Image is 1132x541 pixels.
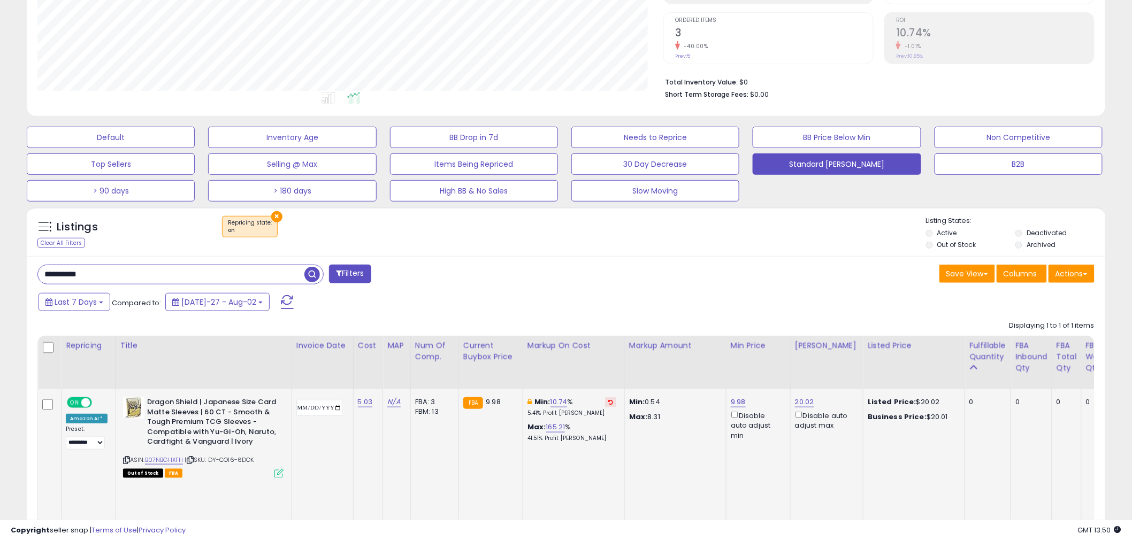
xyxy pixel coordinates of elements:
button: > 90 days [27,180,195,202]
span: [DATE]-27 - Aug-02 [181,297,256,307]
div: Preset: [66,426,108,450]
button: Columns [997,265,1047,283]
span: | SKU: DY-COI6-6DOK [185,455,254,464]
div: 0 [1015,397,1044,407]
div: $20.01 [868,412,957,422]
p: Listing States: [926,216,1105,226]
a: N/A [387,397,400,407]
th: The percentage added to the cost of goods (COGS) that forms the calculator for Min & Max prices. [523,336,624,389]
div: Clear All Filters [37,238,85,248]
div: FBA Total Qty [1057,340,1077,374]
div: on [228,227,272,234]
img: 51JrWqnsckL._SL40_.jpg [123,397,144,419]
div: Markup on Cost [527,340,620,351]
button: [DATE]-27 - Aug-02 [165,293,270,311]
li: $0 [665,75,1087,88]
div: Invoice Date [296,340,349,351]
h2: 10.74% [896,27,1094,41]
div: seller snap | | [11,525,186,536]
span: ON [68,398,81,407]
b: Short Term Storage Fees: [665,90,748,99]
div: $20.02 [868,397,957,407]
p: 8.31 [629,412,718,422]
a: 5.03 [358,397,373,407]
div: % [527,397,616,417]
button: Last 7 Days [39,293,110,311]
button: BB Price Below Min [753,127,921,148]
button: Default [27,127,195,148]
div: 0 [969,397,1003,407]
button: Standard [PERSON_NAME] [753,153,921,175]
b: Listed Price: [868,397,916,407]
small: Prev: 10.85% [896,53,923,59]
a: Terms of Use [91,525,137,535]
div: % [527,422,616,442]
div: 0 [1057,397,1073,407]
button: Inventory Age [208,127,376,148]
span: 2025-08-10 13:50 GMT [1078,525,1121,535]
h5: Listings [57,220,98,235]
div: Listed Price [868,340,960,351]
button: High BB & No Sales [390,180,558,202]
small: -40.00% [680,42,708,50]
strong: Max: [629,412,648,422]
div: Disable auto adjust max [795,409,855,430]
button: 30 Day Decrease [571,153,739,175]
button: Selling @ Max [208,153,376,175]
div: Disable auto adjust min [731,409,782,440]
a: 10.74 [550,397,568,407]
div: 0 [1086,397,1127,407]
button: Actions [1049,265,1095,283]
label: Deactivated [1027,228,1067,237]
b: Total Inventory Value: [665,78,738,87]
div: Num of Comp. [415,340,454,362]
small: FBA [463,397,483,409]
strong: Min: [629,397,645,407]
span: ROI [896,18,1094,24]
button: Top Sellers [27,153,195,175]
span: Ordered Items [675,18,873,24]
button: Items Being Repriced [390,153,558,175]
div: [PERSON_NAME] [795,340,859,351]
b: Dragon Shield | Japanese Size Card Matte Sleeves | 60 CT - Smooth & Tough Premium TCG Sleeves - C... [147,397,277,450]
div: Cost [358,340,379,351]
div: Repricing [66,340,111,351]
span: OFF [90,398,108,407]
a: B07NBGHXFH [145,455,183,465]
div: FBA: 3 [415,397,450,407]
span: 9.98 [486,397,501,407]
div: MAP [387,340,406,351]
div: Amazon AI * [66,414,108,423]
th: CSV column name: cust_attr_3_Invoice Date [292,336,353,389]
label: Archived [1027,240,1055,249]
span: $0.00 [750,89,769,99]
button: Non Competitive [935,127,1103,148]
small: -1.01% [901,42,921,50]
div: Displaying 1 to 1 of 1 items [1009,321,1095,331]
label: Out of Stock [937,240,976,249]
button: > 180 days [208,180,376,202]
button: BB Drop in 7d [390,127,558,148]
span: Repricing state : [228,219,272,235]
div: Markup Amount [629,340,722,351]
a: 20.02 [795,397,814,407]
a: 9.98 [731,397,746,407]
span: FBA [165,469,183,478]
b: Max: [527,422,546,432]
span: All listings that are currently out of stock and unavailable for purchase on Amazon [123,469,163,478]
b: Min: [534,397,550,407]
button: Save View [939,265,995,283]
a: 165.21 [546,422,565,432]
b: Business Price: [868,412,927,422]
p: 5.41% Profit [PERSON_NAME] [527,409,616,417]
strong: Copyright [11,525,50,535]
div: ASIN: [123,397,284,476]
button: Filters [329,265,371,283]
div: Current Buybox Price [463,340,518,362]
button: Needs to Reprice [571,127,739,148]
button: Slow Moving [571,180,739,202]
span: Last 7 Days [55,297,97,307]
a: Privacy Policy [139,525,186,535]
button: B2B [935,153,1103,175]
span: Compared to: [112,298,161,308]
